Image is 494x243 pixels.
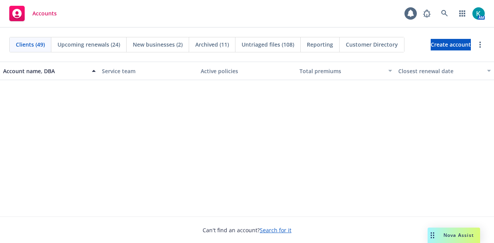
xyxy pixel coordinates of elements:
a: more [475,40,485,49]
span: Accounts [32,10,57,17]
button: Total premiums [296,62,395,80]
img: photo [472,7,485,20]
div: Closest renewal date [398,67,482,75]
button: Service team [99,62,198,80]
span: Reporting [307,40,333,49]
div: Account name, DBA [3,67,87,75]
a: Search for it [260,226,291,234]
span: Nova Assist [443,232,474,238]
span: Archived (11) [195,40,229,49]
span: New businesses (2) [133,40,183,49]
a: Create account [431,39,471,50]
a: Search [437,6,452,21]
button: Nova Assist [428,228,480,243]
span: Upcoming renewals (24) [58,40,120,49]
div: Active policies [201,67,293,75]
span: Create account [431,37,471,52]
a: Report a Bug [419,6,435,21]
div: Drag to move [428,228,437,243]
span: Customer Directory [346,40,398,49]
a: Accounts [6,3,60,24]
button: Active policies [198,62,296,80]
span: Clients (49) [16,40,45,49]
span: Untriaged files (108) [242,40,294,49]
span: Can't find an account? [203,226,291,234]
div: Service team [102,67,195,75]
div: Total premiums [299,67,384,75]
button: Closest renewal date [395,62,494,80]
a: Switch app [455,6,470,21]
